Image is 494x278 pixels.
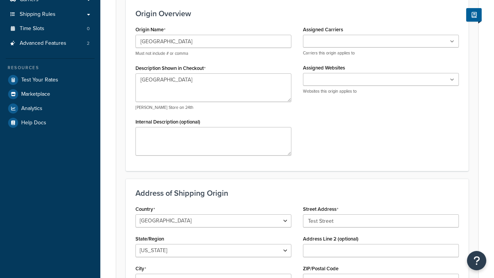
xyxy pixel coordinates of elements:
a: Test Your Rates [6,73,95,87]
label: Address Line 2 (optional) [303,236,359,242]
label: Assigned Websites [303,65,345,71]
label: City [135,266,146,272]
span: Test Your Rates [21,77,58,83]
a: Time Slots0 [6,22,95,36]
div: Resources [6,64,95,71]
label: Country [135,206,155,212]
p: Websites this origin applies to [303,88,459,94]
a: Shipping Rules [6,7,95,22]
button: Show Help Docs [466,8,482,22]
span: 2 [87,40,90,47]
label: Street Address [303,206,338,212]
label: Assigned Carriers [303,27,343,32]
h3: Origin Overview [135,9,459,18]
span: Help Docs [21,120,46,126]
p: Carriers this origin applies to [303,50,459,56]
a: Analytics [6,102,95,115]
a: Help Docs [6,116,95,130]
label: Internal Description (optional) [135,119,200,125]
span: Marketplace [21,91,50,98]
span: Shipping Rules [20,11,56,18]
span: 0 [87,25,90,32]
label: Origin Name [135,27,166,33]
button: Open Resource Center [467,251,486,270]
label: ZIP/Postal Code [303,266,338,271]
p: Must not include # or comma [135,51,291,56]
label: State/Region [135,236,164,242]
textarea: [GEOGRAPHIC_DATA] [135,73,291,102]
h3: Address of Shipping Origin [135,189,459,197]
a: Advanced Features2 [6,36,95,51]
a: Marketplace [6,87,95,101]
span: Advanced Features [20,40,66,47]
label: Description Shown in Checkout [135,65,206,71]
span: Analytics [21,105,42,112]
p: [PERSON_NAME] Store on 24th [135,105,291,110]
li: Advanced Features [6,36,95,51]
span: Time Slots [20,25,44,32]
li: Time Slots [6,22,95,36]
